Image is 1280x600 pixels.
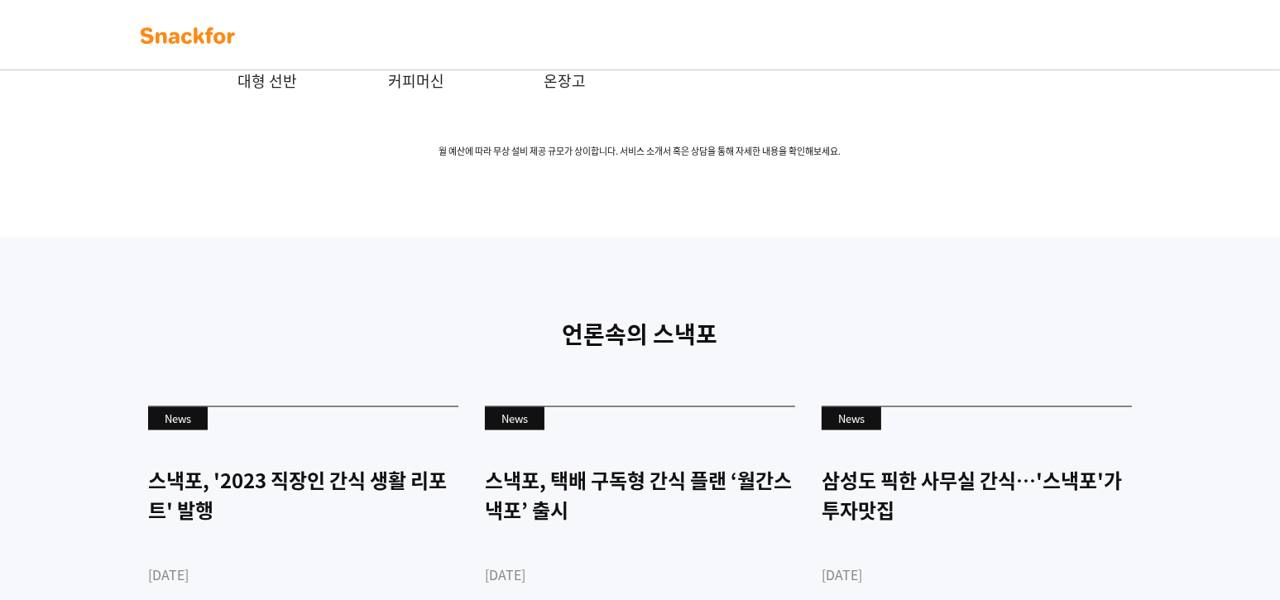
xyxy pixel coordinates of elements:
span: 월 예산에 따라 무상 설비 제공 규모가 상이합니다. 서비스 소개서 혹은 상담을 통해 자세한 내용을 확인해보세요. [123,145,1158,159]
div: [DATE] [148,564,458,584]
p: 커피머신 [342,70,491,92]
img: background-main-color.svg [136,22,240,49]
div: 스낵포, '2023 직장인 간식 생활 리포트' 발행 [148,465,458,525]
div: News [485,407,544,430]
div: 스낵포, 택배 구독형 간식 플랜 ‘월간스낵포’ 출시 [485,465,795,525]
div: News [822,407,881,430]
div: [DATE] [822,564,1132,584]
p: 온장고 [491,70,640,92]
div: News [148,407,208,430]
p: 언론속의 스낵포 [136,317,1145,352]
div: 삼성도 픽한 사무실 간식…'스낵포'가 투자맛집 [822,465,1132,525]
div: [DATE] [485,564,795,584]
p: 대형 선반 [193,70,342,92]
